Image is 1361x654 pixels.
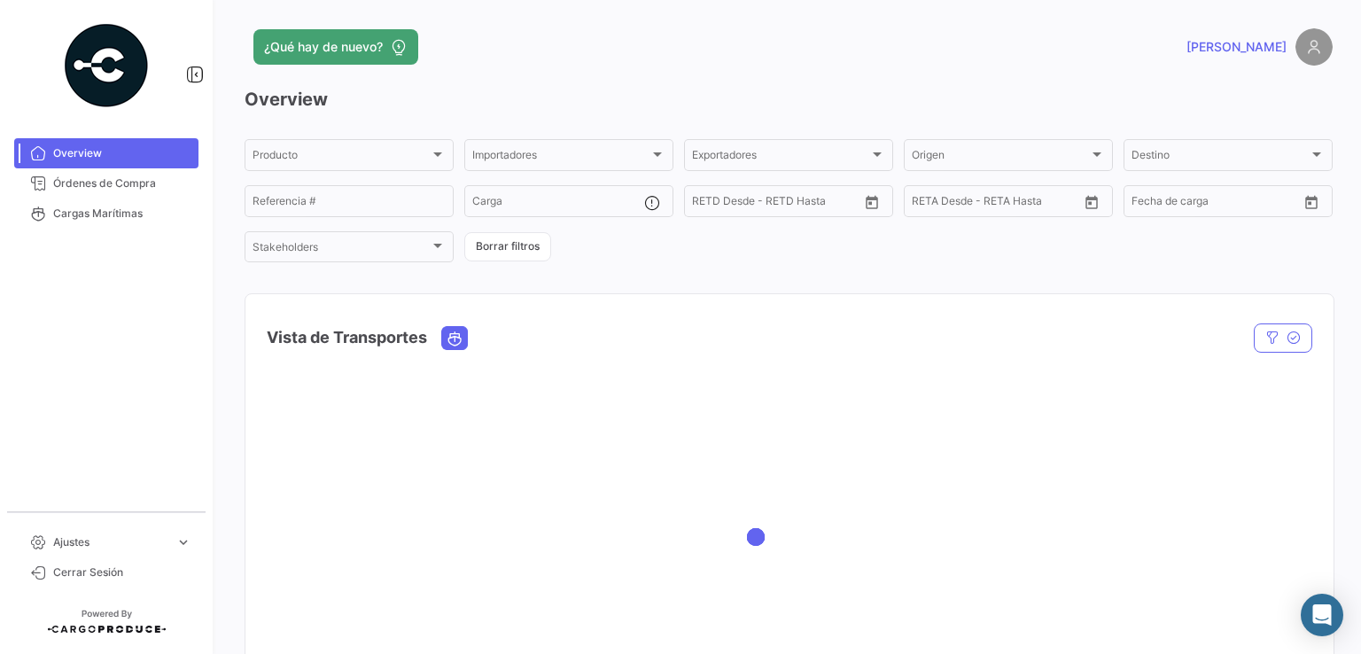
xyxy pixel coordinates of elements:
[253,152,430,164] span: Producto
[14,138,198,168] a: Overview
[53,175,191,191] span: Órdenes de Compra
[912,152,1089,164] span: Origen
[1132,198,1163,210] input: Desde
[736,198,816,210] input: Hasta
[53,534,168,550] span: Ajustes
[53,206,191,222] span: Cargas Marítimas
[472,152,649,164] span: Importadores
[692,152,869,164] span: Exportadores
[267,325,427,350] h4: Vista de Transportes
[1176,198,1256,210] input: Hasta
[253,29,418,65] button: ¿Qué hay de nuevo?
[1078,189,1105,215] button: Open calendar
[464,232,551,261] button: Borrar filtros
[692,198,724,210] input: Desde
[859,189,885,215] button: Open calendar
[53,145,191,161] span: Overview
[442,327,467,349] button: Ocean
[53,564,191,580] span: Cerrar Sesión
[264,38,383,56] span: ¿Qué hay de nuevo?
[1186,38,1287,56] span: [PERSON_NAME]
[1132,152,1309,164] span: Destino
[1295,28,1333,66] img: placeholder-user.png
[14,168,198,199] a: Órdenes de Compra
[1298,189,1325,215] button: Open calendar
[245,87,1333,112] h3: Overview
[253,244,430,256] span: Stakeholders
[912,198,944,210] input: Desde
[956,198,1036,210] input: Hasta
[1301,594,1343,636] div: Abrir Intercom Messenger
[62,21,151,110] img: powered-by.png
[14,199,198,229] a: Cargas Marítimas
[175,534,191,550] span: expand_more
